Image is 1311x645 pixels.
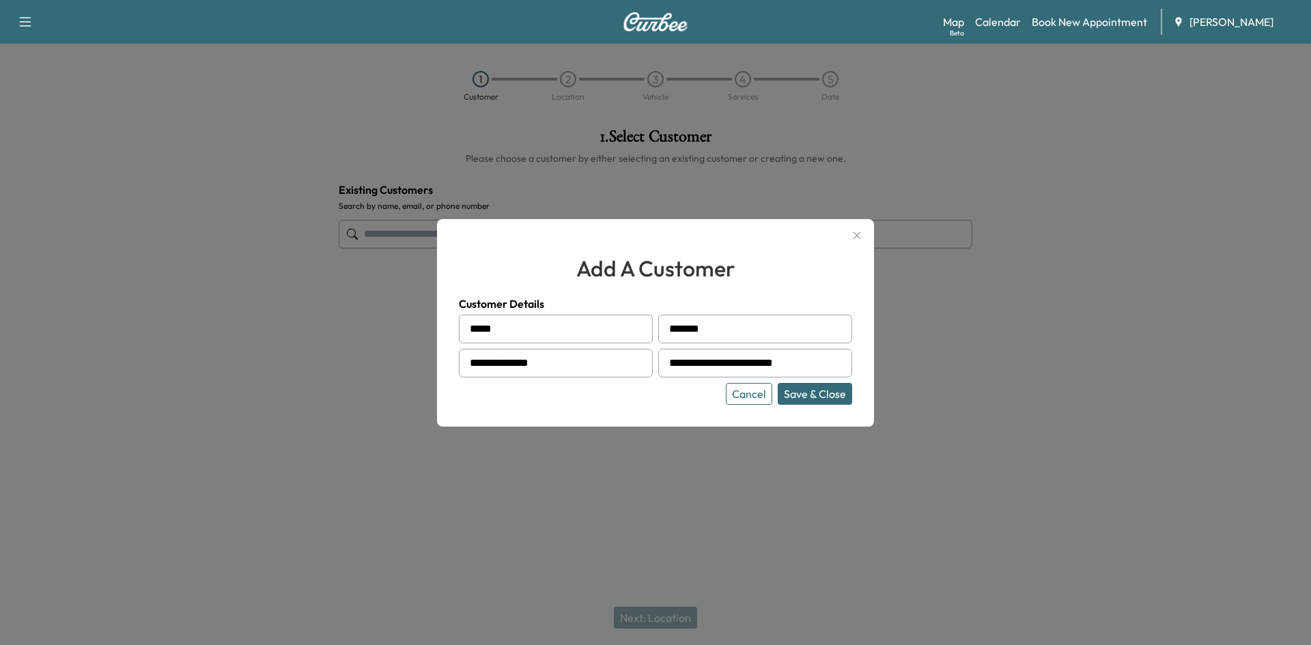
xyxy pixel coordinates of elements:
[1189,14,1273,30] span: [PERSON_NAME]
[1032,14,1147,30] a: Book New Appointment
[943,14,964,30] a: MapBeta
[950,28,964,38] div: Beta
[623,12,688,31] img: Curbee Logo
[778,383,852,405] button: Save & Close
[459,296,852,312] h4: Customer Details
[975,14,1021,30] a: Calendar
[726,383,772,405] button: Cancel
[459,252,852,285] h2: add a customer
